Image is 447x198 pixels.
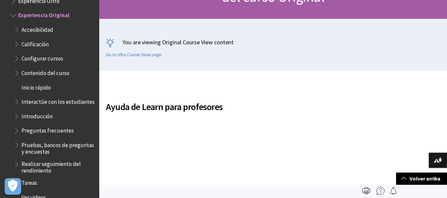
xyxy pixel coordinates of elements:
img: Print [362,187,370,195]
span: Inicio rápido [22,82,51,91]
p: You are viewing Original Course View content [106,38,440,46]
span: Introducción [22,111,53,120]
span: Pruebas, bancos de preguntas y encuestas [22,139,95,155]
span: Configurar cursos [22,53,63,62]
iframe: Learn Help for Instructors [106,118,224,185]
h2: Ayuda de Learn para profesores [106,92,342,114]
span: Preguntas frecuentes [22,125,74,134]
a: Go to Ultra Course View page. [106,52,162,58]
span: Tareas [22,178,37,186]
a: Volver arriba [396,173,447,185]
img: Follow this page [389,187,397,195]
span: Contenido del curso [22,67,69,76]
span: Interactúe con los estudiantes [22,96,95,105]
span: Experiencia Original [18,10,69,19]
span: Calificación [22,39,49,48]
button: Abrir preferencias [5,178,21,195]
span: Realizar seguimiento del rendimiento [22,159,95,174]
img: More help [377,187,384,195]
span: Accesibilidad [22,24,53,33]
